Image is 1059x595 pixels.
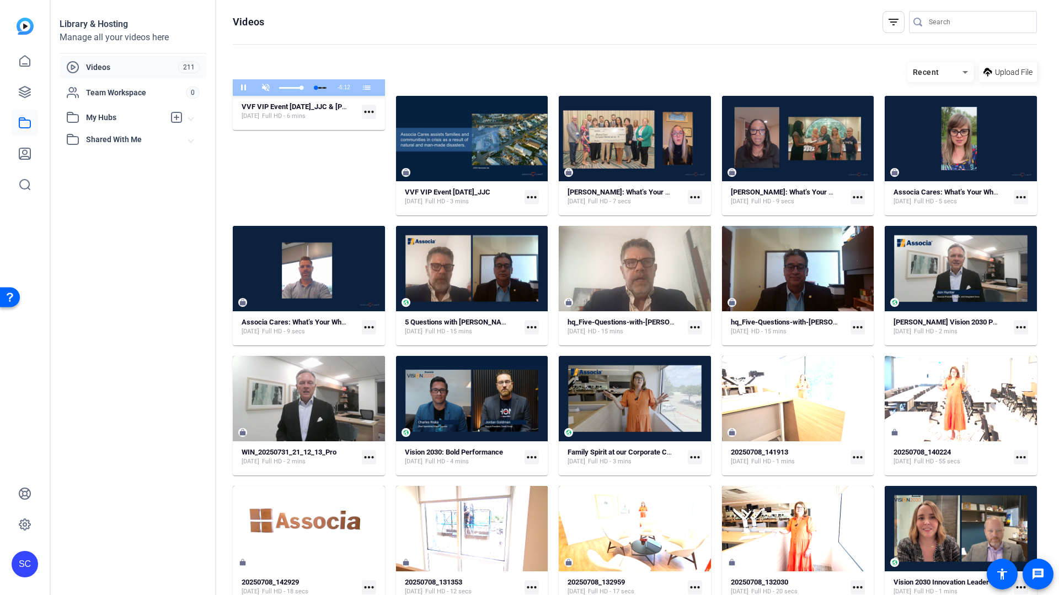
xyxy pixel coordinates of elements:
span: Full HD - 2 mins [914,327,958,336]
strong: 20250708_140224 [894,448,951,456]
span: [DATE] [405,327,422,336]
strong: 5 Questions with [PERSON_NAME] [405,318,514,326]
mat-icon: more_horiz [851,320,865,334]
span: Full HD - 15 mins [425,327,472,336]
mat-icon: more_horiz [688,320,702,334]
span: [DATE] [568,327,585,336]
strong: Family Spirit at our Corporate Campus [568,448,688,456]
span: Full HD - 3 mins [588,457,632,466]
mat-icon: more_horiz [525,190,539,204]
mat-icon: more_horiz [688,450,702,464]
strong: hq_Five-Questions-with-[PERSON_NAME]-2025-07-09-17-10-30-976-1 [568,318,791,326]
span: [DATE] [568,457,585,466]
mat-icon: filter_list [887,15,900,29]
strong: 20250708_131353 [405,578,462,586]
span: Team Workspace [86,87,186,98]
strong: VVF VIP Event [DATE]_JJC & [PERSON_NAME] [242,102,390,111]
span: [DATE] [242,112,259,121]
mat-icon: more_horiz [1014,320,1028,334]
span: HD - 15 mins [588,327,623,336]
strong: [PERSON_NAME]: What’s Your Why? [568,188,682,196]
mat-expansion-panel-header: Shared With Me [60,128,206,150]
strong: [PERSON_NAME]: What’s Your Why? [731,188,846,196]
strong: Vision 2030 Innovation Leader Video [894,578,1009,586]
img: blue-gradient.svg [17,18,34,35]
span: Full HD - 9 secs [262,327,305,336]
a: Associa Cares: What’s Your Why? - Copy[DATE]Full HD - 5 secs [894,188,1009,206]
a: Associa Cares: What’s Your Why? - [PERSON_NAME][DATE]Full HD - 9 secs [242,318,357,336]
span: Recent [913,68,939,77]
a: VVF VIP Event [DATE]_JJC & [PERSON_NAME][DATE]Full HD - 6 mins [242,102,357,121]
span: Full HD - 9 secs [751,197,794,206]
span: HD - 15 mins [751,327,787,336]
strong: 20250708_142929 [242,578,299,586]
span: [DATE] [731,197,748,206]
a: 20250708_140224[DATE]Full HD - 55 secs [894,448,1009,466]
mat-icon: more_horiz [362,450,376,464]
mat-icon: more_horiz [525,320,539,334]
a: hq_Five-Questions-with-[PERSON_NAME]-2025-07-09-17-10-30-976-0[DATE]HD - 15 mins [731,318,847,336]
span: [DATE] [731,457,748,466]
strong: WIN_20250731_21_12_13_Pro [242,448,336,456]
a: VVF VIP Event [DATE]_JJC[DATE]Full HD - 3 mins [405,188,521,206]
a: WIN_20250731_21_12_13_Pro[DATE]Full HD - 2 mins [242,448,357,466]
div: Manage all your videos here [60,31,206,44]
span: My Hubs [86,112,164,123]
button: Exit Fullscreen [422,79,444,96]
button: Pause [233,79,255,96]
strong: 20250708_132959 [568,578,625,586]
mat-icon: more_horiz [1014,190,1028,204]
span: 6:12 [339,84,350,90]
mat-icon: more_horiz [851,190,865,204]
span: - [338,84,339,90]
div: Volume Level [279,87,302,89]
button: Unmute [255,79,277,96]
button: Picture-in-Picture [400,79,422,96]
span: [DATE] [894,327,911,336]
strong: Associa Cares: What’s Your Why? - Copy [894,188,1023,196]
strong: Vision 2030: Bold Performance [405,448,503,456]
div: Progress Bar [315,87,327,89]
span: [DATE] [405,457,422,466]
a: 20250708_141913[DATE]Full HD - 1 mins [731,448,847,466]
span: Full HD - 55 secs [914,457,960,466]
button: Chapters [356,79,378,96]
span: Full HD - 5 secs [914,197,957,206]
mat-icon: more_horiz [362,105,376,119]
strong: 20250708_132030 [731,578,788,586]
input: Search [929,15,1028,29]
div: Library & Hosting [60,18,206,31]
h1: Videos [233,15,264,29]
strong: [PERSON_NAME] Vision 2030 Parent Company [894,318,1041,326]
mat-icon: more_horiz [1014,450,1028,464]
span: Full HD - 6 mins [262,112,306,121]
span: [DATE] [405,197,422,206]
div: SC [12,551,38,577]
a: 5 Questions with [PERSON_NAME][DATE]Full HD - 15 mins [405,318,521,336]
span: 0 [186,86,200,99]
mat-expansion-panel-header: My Hubs [60,106,206,128]
mat-icon: more_horiz [362,320,376,334]
mat-icon: more_horiz [851,580,865,594]
span: [DATE] [894,197,911,206]
mat-icon: more_horiz [851,450,865,464]
a: Vision 2030: Bold Performance[DATE]Full HD - 4 mins [405,448,521,466]
a: Family Spirit at our Corporate Campus[DATE]Full HD - 3 mins [568,448,683,466]
strong: Associa Cares: What’s Your Why? - [PERSON_NAME] [242,318,409,326]
button: Upload File [979,62,1037,82]
span: 211 [178,61,200,73]
mat-icon: more_horiz [362,580,376,594]
span: Full HD - 3 mins [425,197,469,206]
a: hq_Five-Questions-with-[PERSON_NAME]-2025-07-09-17-10-30-976-1[DATE]HD - 15 mins [568,318,683,336]
mat-icon: more_horiz [688,580,702,594]
span: [DATE] [894,457,911,466]
span: Full HD - 1 mins [751,457,795,466]
a: [PERSON_NAME] Vision 2030 Parent Company[DATE]Full HD - 2 mins [894,318,1009,336]
span: Upload File [995,67,1033,78]
span: [DATE] [568,197,585,206]
mat-icon: more_horiz [688,190,702,204]
button: Captions [378,79,400,96]
span: Shared With Me [86,134,189,145]
mat-icon: accessibility [996,567,1009,581]
a: [PERSON_NAME]: What’s Your Why?[DATE]Full HD - 9 secs [731,188,847,206]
